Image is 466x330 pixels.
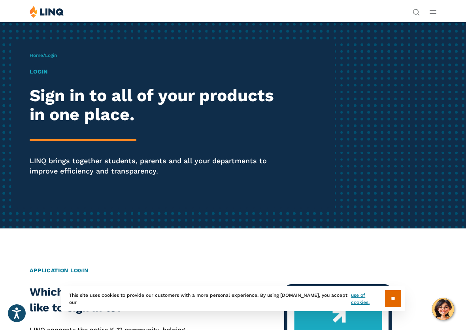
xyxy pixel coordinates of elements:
h2: Sign in to all of your products in one place. [30,86,286,124]
h1: Login [30,68,286,76]
button: Open Search Bar [413,8,420,15]
a: use of cookies. [351,292,385,306]
a: Home [30,53,43,58]
nav: Utility Navigation [413,6,420,15]
div: This site uses cookies to provide our customers with a more personal experience. By using [DOMAIN... [61,286,405,311]
button: Open Main Menu [430,8,436,16]
span: / [30,53,57,58]
h2: Which application would you like to sign in to? [30,284,192,316]
p: LINQ brings together students, parents and all your departments to improve efficiency and transpa... [30,156,286,176]
h2: Application Login [30,266,436,275]
span: Login [45,53,57,58]
button: Hello, have a question? Let’s chat. [432,298,454,320]
img: LINQ | K‑12 Software [30,6,64,18]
